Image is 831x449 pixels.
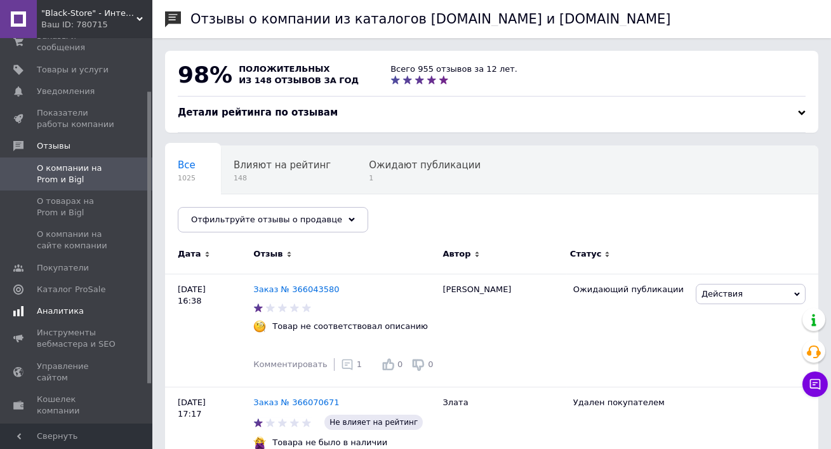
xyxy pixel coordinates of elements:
img: :face_with_monocle: [253,320,266,333]
span: Отзыв [253,248,283,260]
span: О товарах на Prom и Bigl [37,196,117,218]
span: Автор [443,248,471,260]
span: Отфильтруйте отзывы о продавце [191,215,342,224]
span: Дата [178,248,201,260]
div: Детали рейтинга по отзывам [178,106,806,119]
span: Управление сайтом [37,361,117,384]
span: Заказы и сообщения [37,30,117,53]
div: Всего 955 отзывов за 12 лет. [390,64,517,75]
span: Комментировать [253,359,327,369]
span: 1025 [178,173,196,183]
span: О компании на Prom и Bigl [37,163,117,185]
span: "Black-Store" - Интернет-магазин [41,8,136,19]
div: [DATE] 16:38 [165,274,253,387]
span: 0 [428,359,433,369]
a: Заказ № 366043580 [253,285,339,294]
span: Кошелек компании [37,394,117,417]
span: Действия [701,289,743,298]
span: положительных [239,64,329,74]
span: Каталог ProSale [37,284,105,295]
span: Влияют на рейтинг [234,159,331,171]
span: Аналитика [37,305,84,317]
span: Инструменты вебмастера и SEO [37,327,117,350]
div: Удален покупателем [573,397,686,408]
span: 0 [397,359,402,369]
div: Опубликованы без комментария [165,194,341,243]
img: :woman-gesturing-no: [253,436,266,449]
button: Чат с покупателем [802,372,828,397]
span: Детали рейтинга по отзывам [178,107,338,118]
span: Уведомления [37,86,95,97]
span: Покупатели [37,262,89,274]
div: [PERSON_NAME] [437,274,567,387]
span: 1 [369,173,481,183]
span: из 148 отзывов за год [239,76,359,85]
span: 1 [357,359,362,369]
div: Ожидающий публикации [573,284,686,295]
span: Отзывы [37,140,70,152]
span: Не влияет на рейтинг [324,415,423,430]
h1: Отзывы о компании из каталогов [DOMAIN_NAME] и [DOMAIN_NAME] [190,11,671,27]
span: Показатели работы компании [37,107,117,130]
div: Ваш ID: 780715 [41,19,152,30]
span: Все [178,159,196,171]
div: Товар не соответствовал описанию [269,321,431,332]
span: Ожидают публикации [369,159,481,171]
a: Заказ № 366070671 [253,398,339,407]
span: 98% [178,62,232,88]
div: Комментировать [253,359,327,370]
div: Товара не было в наличии [269,437,390,448]
span: 148 [234,173,331,183]
span: Товары и услуги [37,64,109,76]
span: Опубликованы без комме... [178,208,316,219]
span: Статус [570,248,602,260]
div: 1 [341,358,362,371]
span: О компании на сайте компании [37,229,117,251]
